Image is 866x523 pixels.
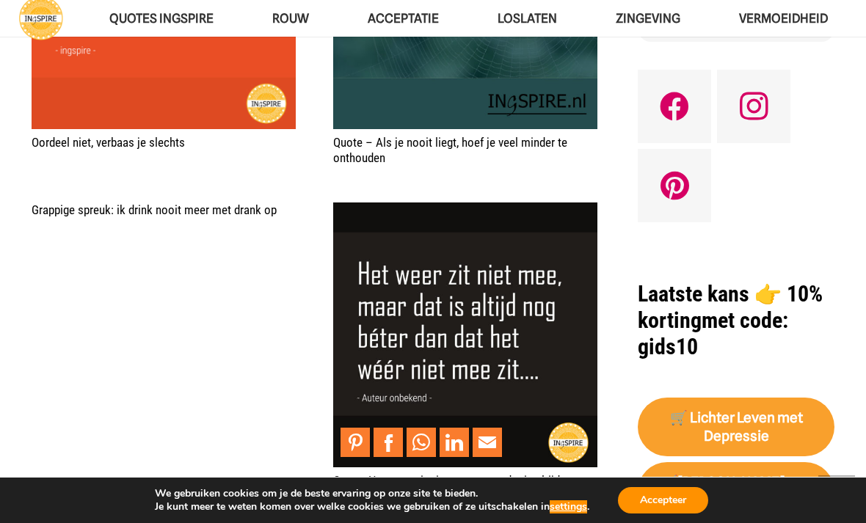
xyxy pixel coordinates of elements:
span: VERMOEIDHEID [739,11,828,26]
span: ROUW [272,11,309,26]
a: Share to LinkedIn [440,428,469,457]
li: WhatsApp [407,428,440,457]
li: Email This [473,428,506,457]
p: We gebruiken cookies om je de beste ervaring op onze site te bieden. [155,487,589,500]
a: Pinterest [638,149,711,222]
a: Instagram [717,70,790,143]
a: Quote: Het weer zit niet mee, maar dat is altijd nog beter… [333,473,581,502]
a: Mail to Email This [473,428,502,457]
a: 🛒[PERSON_NAME] met Acceptatie [638,462,834,521]
p: Je kunt meer te weten komen over welke cookies we gebruiken of ze uitschakelen in . [155,500,589,513]
li: Pinterest [341,428,374,457]
a: Oordeel niet, verbaas je slechts [32,135,185,150]
a: Terug naar top [818,475,855,512]
li: Facebook [374,428,407,457]
span: Loslaten [498,11,557,26]
a: Grappige spreuk: ik drink nooit meer met drank op [32,202,277,217]
strong: 🛒[PERSON_NAME] met Acceptatie [661,474,812,509]
button: settings [550,500,587,513]
strong: Laatste kans 👉 10% korting [638,281,823,333]
span: QUOTES INGSPIRE [109,11,214,26]
a: Quote – Als je nooit liegt, hoef je veel minder te onthouden [333,135,567,164]
a: Quote: Het weer zit niet mee, maar dat is altijd nog beter… [333,204,597,219]
a: 🛒 Lichter Leven met Depressie [638,398,834,456]
button: Accepteer [618,487,708,513]
h1: met code: gids10 [638,281,834,360]
li: LinkedIn [440,428,473,457]
span: Acceptatie [368,11,439,26]
img: Quote: Het weer zit niet mee, maar dat is altijd nog beter dat het wéér niet mee zit... [333,202,597,467]
strong: 🛒 Lichter Leven met Depressie [670,409,803,445]
a: Facebook [638,70,711,143]
a: Pin to Pinterest [341,428,370,457]
span: Zingeving [616,11,680,26]
a: Share to WhatsApp [407,428,436,457]
a: Share to Facebook [374,428,403,457]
